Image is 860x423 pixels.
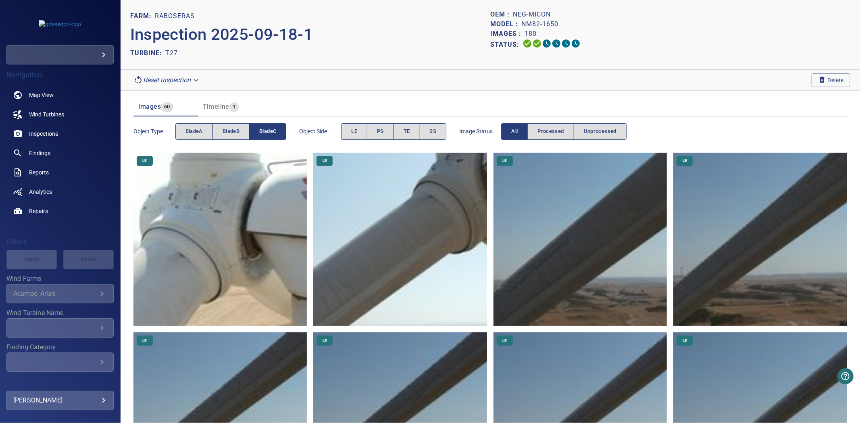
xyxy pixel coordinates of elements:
svg: Uploading 100% [523,39,532,48]
div: objectType [175,123,287,140]
span: LE [678,158,692,164]
span: Unprocessed [584,127,616,136]
span: Object Side [299,127,341,135]
p: OEM : [490,10,513,19]
div: Reset inspection [130,73,204,87]
button: PS [367,123,394,140]
svg: Matching 0% [561,39,571,48]
div: [PERSON_NAME] [13,394,107,407]
span: 60 [161,102,173,112]
span: Images [138,103,161,110]
span: SS [430,127,437,136]
span: Image Status [459,127,501,135]
p: Raboseras [155,11,195,21]
span: Findings [29,149,50,157]
span: Map View [29,91,54,99]
p: TURBINE: [130,48,165,58]
div: Acampo_Arias [13,290,97,297]
p: 180 [525,29,537,39]
p: Inspection 2025-09-18-1 [130,23,490,47]
a: findings noActive [6,143,114,163]
a: windturbines noActive [6,105,114,124]
p: T27 [165,48,178,58]
svg: Data Formatted 100% [532,39,542,48]
svg: ML Processing 0% [552,39,561,48]
p: FARM: [130,11,155,21]
span: LE [137,158,152,164]
button: bladeA [175,123,213,140]
span: Wind Turbines [29,110,64,118]
span: TE [404,127,410,136]
span: PS [377,127,384,136]
span: Timeline [203,103,229,110]
p: Model : [490,19,521,29]
span: LE [351,127,357,136]
span: All [511,127,518,136]
span: LE [318,338,332,344]
div: objectSide [341,123,446,140]
button: Unprocessed [574,123,627,140]
svg: Classification 0% [571,39,581,48]
a: repairs noActive [6,201,114,221]
p: NEG-Micon [513,10,551,19]
span: Delete [818,76,844,85]
p: Status: [490,39,523,50]
a: reports noActive [6,163,114,182]
span: Analytics [29,188,52,196]
button: Delete [812,73,850,87]
span: Object type [133,127,175,135]
span: LE [318,158,332,164]
span: bladeA [185,127,203,136]
div: imageStatus [501,123,627,140]
h4: Filters [6,238,114,246]
span: bladeC [259,127,276,136]
button: Processed [527,123,574,140]
label: Wind Turbine Name [6,310,114,316]
button: LE [341,123,367,140]
img: gdesedpr-logo [39,20,81,28]
span: 1 [229,102,239,112]
a: map noActive [6,85,114,105]
span: Repairs [29,207,48,215]
span: bladeB [223,127,239,136]
a: analytics noActive [6,182,114,201]
div: Wind Farms [6,284,114,303]
a: inspections noActive [6,124,114,143]
div: Wind Turbine Name [6,318,114,338]
p: Images : [490,29,525,39]
span: LE [498,158,512,164]
div: gdesedpr [6,45,114,64]
button: bladeB [212,123,250,140]
button: bladeC [249,123,286,140]
span: Reports [29,168,49,176]
button: All [501,123,528,140]
p: NM82-1650 [521,19,558,29]
label: Finding Category [6,344,114,350]
span: LE [498,338,512,344]
button: SS [420,123,447,140]
span: Processed [537,127,564,136]
span: LE [137,338,152,344]
svg: Selecting 0% [542,39,552,48]
em: Reset inspection [143,76,191,84]
span: LE [678,338,692,344]
label: Wind Farms [6,276,114,282]
div: Finding Category [6,352,114,372]
span: Inspections [29,130,58,138]
button: TE [394,123,420,140]
h4: Navigation [6,71,114,79]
